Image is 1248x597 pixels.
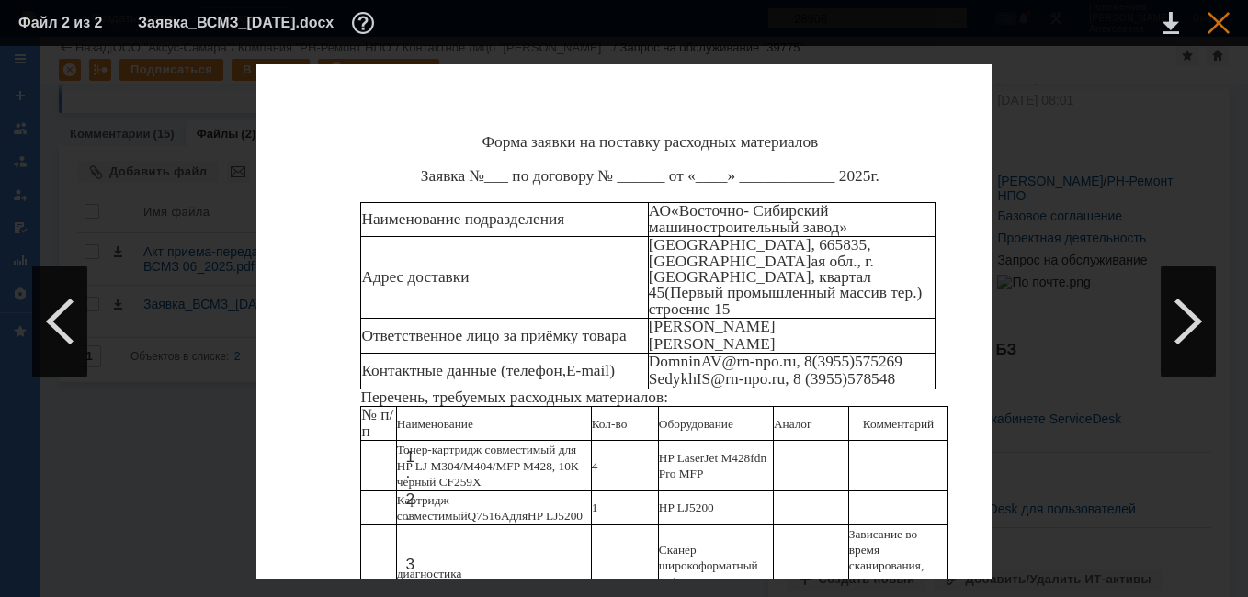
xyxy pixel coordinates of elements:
[581,362,609,379] span: mail
[659,543,697,557] span: Сканер
[649,253,874,302] span: ая обл., г. [GEOGRAPHIC_DATA], квартал 45
[710,370,725,388] span: @
[361,268,469,286] span: Адрес доставки
[796,353,902,370] span: , 8(3955)575269
[863,417,934,431] span: Комментарий
[397,443,579,489] span: Тонер-картридж совместимый для HP LJ M304/M404/MFP M428, 10К чёрный CF259X
[721,353,736,370] span: @
[736,353,749,370] span: rn
[863,167,871,185] span: 5
[783,353,796,370] span: ru
[743,370,767,388] span: npo
[566,362,576,379] span: E
[767,370,771,388] span: .
[501,509,510,523] span: A
[361,406,393,439] span: № п/п
[649,318,776,335] span: [PERSON_NAME]
[649,335,776,353] span: [PERSON_NAME]
[18,16,110,30] div: Файл 2 из 2
[750,353,755,370] span: -
[659,558,758,572] span: широкоформатный
[755,353,779,370] span: npo
[689,501,714,514] span: 5200
[546,509,558,523] span: LJ
[870,167,879,185] span: г.
[679,202,744,220] span: Восточно
[592,501,598,514] span: 1
[476,509,501,523] span: 7516
[1161,266,1216,377] div: Следующий файл
[592,459,598,473] span: 4
[482,133,818,151] span: Форма заявки на поставку расходных материалов
[659,501,675,514] span: HP
[649,284,923,317] span: (Первый промышленный массив тер.) строение 15
[397,493,468,523] span: Картридж совместимый
[847,370,895,388] span: 578548
[361,210,564,228] span: Наименование подразделения
[405,555,414,589] span: 3.
[649,370,710,388] span: SedykhIS
[361,362,566,379] span: Контактные данные (телефон,
[1208,12,1230,34] div: Закрыть окно (Esc)
[677,501,689,514] span: LJ
[361,327,626,344] span: Ответственное лицо за приёмку товара
[772,370,785,388] span: ru
[352,12,380,34] div: Дополнительная информация о файле (F11)
[649,236,871,269] span: [GEOGRAPHIC_DATA], 665835, [GEOGRAPHIC_DATA]
[739,370,744,388] span: -
[649,202,671,220] span: АО
[659,575,705,589] span: Colortrac
[659,417,733,431] span: Оборудование
[360,389,668,406] span: Перечень, требуемых расходных материалов:
[725,370,738,388] span: rn
[576,362,582,379] span: -
[785,370,847,388] span: , 8 (3955)
[779,353,783,370] span: .
[709,575,752,589] span: SmartLF
[774,417,812,431] span: Аналог
[528,509,543,523] span: HP
[510,509,528,523] span: для
[405,490,414,524] span: 2.
[649,353,722,370] span: DomninAV
[397,567,462,580] span: диагностика
[138,12,380,34] div: Заявка_ВСМЗ_[DATE].docx
[671,202,679,220] span: «
[592,417,628,431] span: Кол-во
[558,509,583,523] span: 5200
[397,417,473,431] span: Наименование
[609,362,615,379] span: )
[659,451,766,480] span: HP LaserJet M428fdn Pro MFP
[649,202,847,235] span: - Сибирский машиностроительный завод»
[32,266,87,377] div: Предыдущий файл
[421,167,863,185] span: Заявка №___ по договору № ______ от «____» ____________ 202
[468,509,477,523] span: Q
[1163,12,1179,34] div: Скачать файл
